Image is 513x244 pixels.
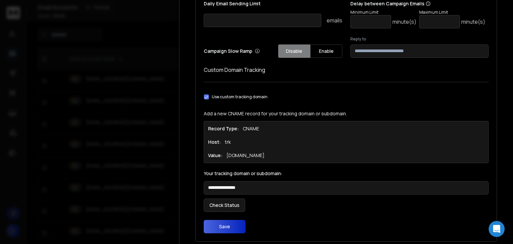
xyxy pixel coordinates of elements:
[204,0,342,10] p: Daily Email Sending Limit
[204,110,489,117] p: Add a new CNAME record for your tracking domain or subdomain.
[204,220,245,233] button: Save
[208,152,222,159] h1: Value:
[243,125,259,132] p: CNAME
[204,199,245,212] button: Check Status
[489,221,505,237] div: Open Intercom Messenger
[204,48,260,54] p: Campaign Slow Ramp
[278,44,310,58] button: Disable
[225,139,231,145] p: trk
[350,36,489,42] label: Reply to
[208,125,239,132] h1: Record Type:
[204,171,489,176] label: Your tracking domain or subdomain:
[327,16,342,24] p: emails
[212,94,268,100] label: Use custom tracking domain
[226,152,265,159] p: [DOMAIN_NAME]
[310,44,342,58] button: Enable
[208,139,221,145] h1: Host:
[350,0,485,7] p: Delay between Campaign Emails
[461,18,485,26] p: minute(s)
[204,66,489,74] h1: Custom Domain Tracking
[350,10,416,15] p: Minimum Limit
[392,18,416,26] p: minute(s)
[419,10,485,15] p: Maximum Limit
